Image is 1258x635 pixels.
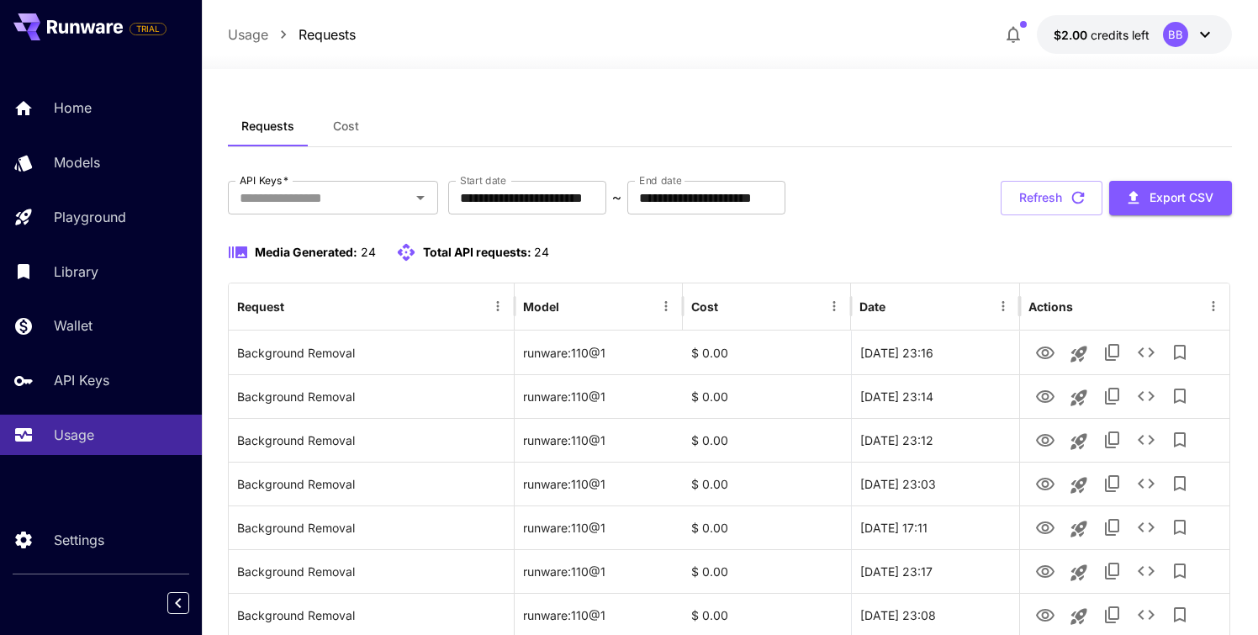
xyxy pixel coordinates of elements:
[1096,511,1129,544] button: Copy TaskUUID
[1054,26,1150,44] div: $1.9994
[991,294,1015,318] button: Menu
[228,24,268,45] a: Usage
[237,550,505,593] div: Click to copy prompt
[241,119,294,134] span: Requests
[515,331,683,374] div: runware:110@1
[1129,511,1163,544] button: See details
[1028,378,1062,413] button: View
[237,419,505,462] div: Click to copy prompt
[851,462,1019,505] div: 29 Sep, 2025 23:03
[1096,379,1129,413] button: Copy TaskUUID
[237,331,505,374] div: Click to copy prompt
[515,374,683,418] div: runware:110@1
[851,331,1019,374] div: 29 Sep, 2025 23:16
[720,294,743,318] button: Sort
[130,23,166,35] span: TRIAL
[1001,181,1102,215] button: Refresh
[1062,512,1096,546] button: Launch in playground
[167,592,189,614] button: Collapse sidebar
[1062,468,1096,502] button: Launch in playground
[683,331,851,374] div: $ 0.00
[1109,181,1232,215] button: Export CSV
[1096,598,1129,632] button: Copy TaskUUID
[1202,294,1225,318] button: Menu
[851,549,1019,593] div: 28 Sep, 2025 23:17
[1096,554,1129,588] button: Copy TaskUUID
[129,19,166,39] span: Add your payment card to enable full platform functionality.
[1062,556,1096,590] button: Launch in playground
[1028,466,1062,500] button: View
[240,173,288,188] label: API Keys
[299,24,356,45] a: Requests
[54,530,104,550] p: Settings
[1129,423,1163,457] button: See details
[54,315,92,336] p: Wallet
[851,374,1019,418] div: 29 Sep, 2025 23:14
[237,299,284,314] div: Request
[683,418,851,462] div: $ 0.00
[822,294,846,318] button: Menu
[561,294,584,318] button: Sort
[515,505,683,549] div: runware:110@1
[54,98,92,118] p: Home
[691,299,718,314] div: Cost
[1163,598,1197,632] button: Add to library
[683,505,851,549] div: $ 0.00
[1028,335,1062,369] button: View
[409,186,432,209] button: Open
[683,549,851,593] div: $ 0.00
[1054,28,1091,42] span: $2.00
[1062,381,1096,415] button: Launch in playground
[859,299,885,314] div: Date
[54,262,98,282] p: Library
[1096,423,1129,457] button: Copy TaskUUID
[534,245,549,259] span: 24
[1096,467,1129,500] button: Copy TaskUUID
[851,505,1019,549] div: 29 Sep, 2025 17:11
[654,294,678,318] button: Menu
[237,506,505,549] div: Click to copy prompt
[1062,425,1096,458] button: Launch in playground
[1163,379,1197,413] button: Add to library
[1028,553,1062,588] button: View
[237,375,505,418] div: Click to copy prompt
[54,207,126,227] p: Playground
[1163,22,1188,47] div: BB
[1129,554,1163,588] button: See details
[423,245,531,259] span: Total API requests:
[54,152,100,172] p: Models
[54,370,109,390] p: API Keys
[1163,467,1197,500] button: Add to library
[1091,28,1150,42] span: credits left
[612,188,621,208] p: ~
[1028,510,1062,544] button: View
[1062,337,1096,371] button: Launch in playground
[228,24,356,45] nav: breadcrumb
[180,588,202,618] div: Collapse sidebar
[286,294,309,318] button: Sort
[515,418,683,462] div: runware:110@1
[1028,422,1062,457] button: View
[1129,379,1163,413] button: See details
[1096,336,1129,369] button: Copy TaskUUID
[333,119,359,134] span: Cost
[683,462,851,505] div: $ 0.00
[1163,554,1197,588] button: Add to library
[460,173,506,188] label: Start date
[1129,467,1163,500] button: See details
[1062,600,1096,633] button: Launch in playground
[887,294,911,318] button: Sort
[1129,598,1163,632] button: See details
[1028,299,1073,314] div: Actions
[515,549,683,593] div: runware:110@1
[851,418,1019,462] div: 29 Sep, 2025 23:12
[486,294,510,318] button: Menu
[255,245,357,259] span: Media Generated:
[1163,336,1197,369] button: Add to library
[237,463,505,505] div: Click to copy prompt
[1163,511,1197,544] button: Add to library
[54,425,94,445] p: Usage
[1163,423,1197,457] button: Add to library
